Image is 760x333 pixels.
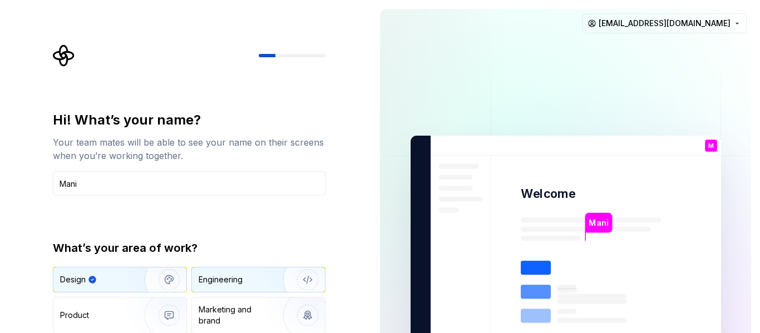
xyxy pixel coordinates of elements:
svg: Supernova Logo [53,44,75,67]
div: Design [60,274,86,285]
button: [EMAIL_ADDRESS][DOMAIN_NAME] [583,13,747,33]
div: What’s your area of work? [53,240,325,256]
span: [EMAIL_ADDRESS][DOMAIN_NAME] [599,18,731,29]
div: Marketing and brand [199,304,274,326]
input: Han Solo [53,171,325,196]
p: Mani [589,217,608,229]
p: M [708,143,714,149]
p: Welcome [521,186,575,202]
div: Hi! What’s your name? [53,111,325,129]
div: Product [60,310,89,321]
div: Your team mates will be able to see your name on their screens when you’re working together. [53,136,325,162]
div: Engineering [199,274,243,285]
